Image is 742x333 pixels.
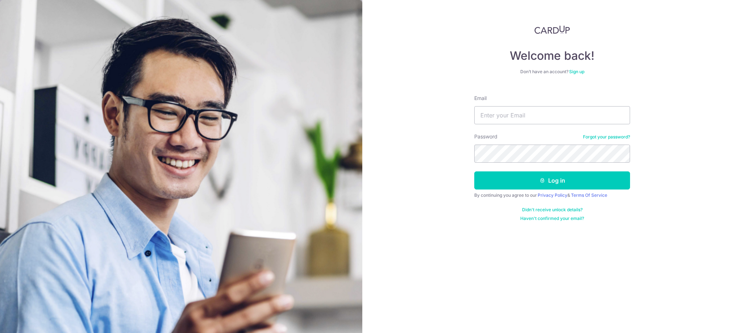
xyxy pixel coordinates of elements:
a: Haven't confirmed your email? [520,216,584,221]
input: Enter your Email [474,106,630,124]
button: Log in [474,171,630,190]
div: Don’t have an account? [474,69,630,75]
label: Email [474,95,487,102]
a: Forgot your password? [583,134,630,140]
label: Password [474,133,497,140]
img: CardUp Logo [534,25,570,34]
a: Sign up [569,69,584,74]
div: By continuing you agree to our & [474,192,630,198]
a: Privacy Policy [538,192,567,198]
h4: Welcome back! [474,49,630,63]
a: Terms Of Service [571,192,607,198]
a: Didn't receive unlock details? [522,207,583,213]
